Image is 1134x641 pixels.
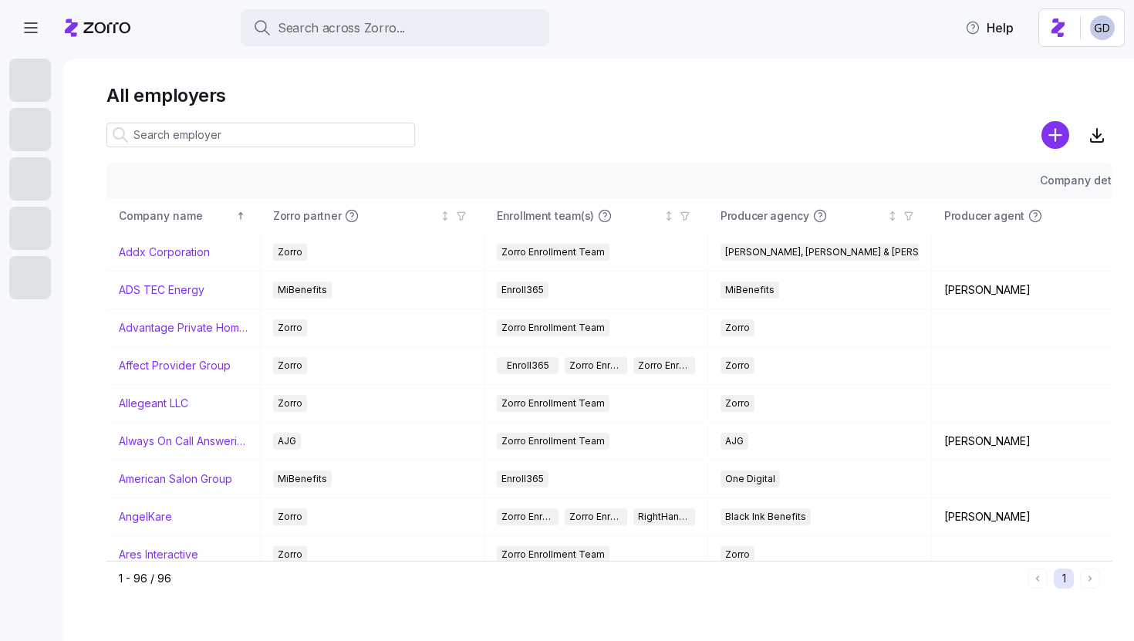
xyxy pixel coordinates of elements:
a: Allegeant LLC [119,396,188,411]
span: AJG [725,433,744,450]
a: Advantage Private Home Care [119,320,248,336]
span: Zorro Enrollment Team [569,357,622,374]
span: Search across Zorro... [278,19,405,38]
span: Zorro [278,319,302,336]
svg: add icon [1041,121,1069,149]
th: Company nameSorted ascending [106,198,261,234]
span: MiBenefits [278,282,327,299]
span: RightHandMan Financial [638,508,690,525]
span: Producer agent [944,208,1024,224]
span: Enroll365 [501,282,544,299]
span: Zorro partner [273,208,341,224]
span: Zorro [278,546,302,563]
a: Affect Provider Group [119,358,231,373]
span: Black Ink Benefits [725,508,806,525]
span: Zorro [725,546,750,563]
input: Search employer [106,123,415,147]
div: 1 - 96 / 96 [119,571,1021,586]
th: Zorro partnerNot sorted [261,198,484,234]
a: Ares Interactive [119,547,198,562]
span: Help [965,19,1014,37]
span: Enroll365 [501,471,544,487]
a: Always On Call Answering Service [119,434,248,449]
div: Not sorted [663,211,674,221]
button: 1 [1054,568,1074,589]
span: Zorro Enrollment Team [501,508,554,525]
div: Not sorted [440,211,451,221]
span: Zorro [725,319,750,336]
span: Zorro [725,357,750,374]
a: ADS TEC Energy [119,282,204,298]
span: Enrollment team(s) [497,208,594,224]
button: Help [953,12,1026,43]
a: American Salon Group [119,471,232,487]
span: MiBenefits [725,282,775,299]
a: Addx Corporation [119,245,210,260]
span: Zorro Enrollment Team [501,319,605,336]
span: Enroll365 [507,357,549,374]
div: Not sorted [1111,211,1122,221]
span: AJG [278,433,296,450]
th: Producer agencyNot sorted [708,198,932,234]
h1: All employers [106,83,1112,107]
span: Zorro [278,244,302,261]
span: Zorro Enrollment Experts [569,508,622,525]
span: Zorro [278,508,302,525]
span: Zorro [278,357,302,374]
span: Zorro Enrollment Team [501,433,605,450]
span: [PERSON_NAME], [PERSON_NAME] & [PERSON_NAME] [725,244,967,261]
span: Producer agency [721,208,809,224]
div: Sorted ascending [235,211,246,221]
img: 68a7f73c8a3f673b81c40441e24bb121 [1090,15,1115,40]
span: MiBenefits [278,471,327,487]
button: Next page [1080,568,1100,589]
button: Search across Zorro... [241,9,549,46]
button: Previous page [1028,568,1048,589]
span: Zorro Enrollment Team [501,244,605,261]
span: One Digital [725,471,775,487]
div: Not sorted [887,211,898,221]
span: Zorro Enrollment Team [501,546,605,563]
span: Zorro Enrollment Experts [638,357,690,374]
a: AngelKare [119,509,172,525]
span: Zorro Enrollment Team [501,395,605,412]
span: Zorro [278,395,302,412]
div: Company name [119,207,233,224]
th: Enrollment team(s)Not sorted [484,198,708,234]
span: Zorro [725,395,750,412]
